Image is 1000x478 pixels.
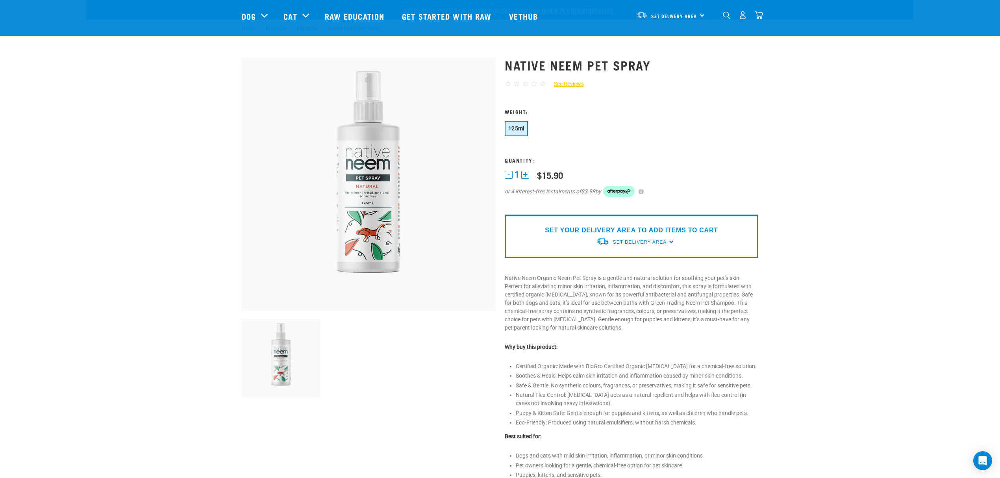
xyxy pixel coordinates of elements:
[505,157,758,163] h3: Quantity:
[501,0,548,32] a: Vethub
[505,433,541,439] strong: Best suited for:
[515,170,519,179] span: 1
[739,11,747,19] img: user.png
[537,170,563,180] div: $15.90
[516,372,758,380] li: Soothes & Heals: Helps calm skin irritation and inflammation caused by minor skin conditions.
[513,79,520,88] span: ☆
[242,10,256,22] a: Dog
[755,11,763,19] img: home-icon@2x.png
[516,362,758,371] li: Certified Organic: Made with BioGro Certified Organic [MEDICAL_DATA] for a chemical-free solution.
[973,451,992,470] div: Open Intercom Messenger
[596,237,609,246] img: van-moving.png
[516,419,758,427] li: Eco-Friendly: Produced using natural emulsifiers, without harsh chemicals.
[539,79,546,88] span: ☆
[516,391,758,408] li: Natural Flea Control: [MEDICAL_DATA] acts as a natural repellent and helps with flea control (in ...
[723,11,730,19] img: home-icon-1@2x.png
[505,79,511,88] span: ☆
[637,11,647,19] img: van-moving.png
[521,171,529,179] button: +
[394,0,501,32] a: Get started with Raw
[651,15,697,17] span: Set Delivery Area
[581,187,595,196] span: $3.98
[545,226,718,235] p: SET YOUR DELIVERY AREA TO ADD ITEMS TO CART
[603,186,635,197] img: Afterpay
[516,452,758,460] li: Dogs and cats with mild skin irritation, inflammation, or minor skin conditions.
[516,382,758,390] li: Safe & Gentle: No synthetic colours, fragrances, or preservatives, making it safe for sensitive p...
[505,186,758,197] div: or 4 interest-free instalments of by
[317,0,394,32] a: Raw Education
[522,79,529,88] span: ☆
[505,274,758,332] p: Native Neem Organic Neem Pet Spray is a gentle and natural solution for soothing your pet’s skin....
[242,57,495,311] img: Native Neem Pet Spray
[508,125,524,132] span: 125ml
[505,171,513,179] button: -
[283,10,297,22] a: Cat
[516,409,758,417] li: Puppy & Kitten Safe: Gentle enough for puppies and kittens, as well as children who handle pets.
[505,344,557,350] strong: Why buy this product:
[505,58,758,72] h1: Native Neem Pet Spray
[242,319,320,397] img: Native Neem Pet Spray
[546,80,584,88] a: See Reviews
[505,121,528,136] button: 125ml
[531,79,537,88] span: ☆
[613,239,667,245] span: Set Delivery Area
[505,109,758,115] h3: Weight:
[516,461,758,470] li: Pet owners looking for a gentle, chemical-free option for pet skincare.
